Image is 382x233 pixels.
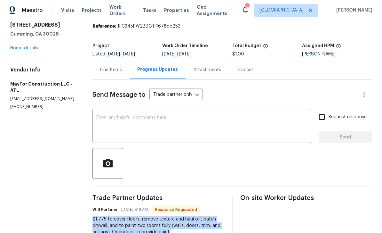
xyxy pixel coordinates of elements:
[232,52,244,56] span: $1.00
[92,44,109,48] h5: Project
[92,195,224,201] span: Trade Partner Updates
[197,4,234,17] span: Geo Assignments
[236,67,254,73] div: Invoices
[10,96,77,102] p: [EMAIL_ADDRESS][DOMAIN_NAME]
[92,23,372,29] div: 1FC345PW2BDGT-1678db253
[232,44,261,48] h5: Total Budget
[109,4,135,17] span: Work Orders
[177,52,191,56] span: [DATE]
[10,81,77,94] h5: MayFor Construction LLC - ATL
[121,206,148,213] span: [DATE] 7:19 AM
[240,195,372,201] span: On-site Worker Updates
[152,206,200,213] span: Response Requested
[164,7,189,13] span: Properties
[100,67,122,73] div: Line Items
[92,52,135,56] span: Listed
[10,22,77,28] h2: [STREET_ADDRESS]
[22,7,43,13] span: Maestro
[329,114,367,121] span: Request response
[143,8,156,12] span: Tasks
[162,44,208,48] h5: Work Order Timeline
[334,7,372,13] span: [PERSON_NAME]
[149,90,203,100] div: Trade partner only
[107,52,120,56] span: [DATE]
[162,52,176,56] span: [DATE]
[10,67,77,73] h4: Vendor Info
[10,31,77,37] h5: Cumming, GA 30028
[92,206,117,213] h6: Will Fortune
[10,46,38,50] a: Home details
[259,7,304,13] span: [GEOGRAPHIC_DATA]
[107,52,135,56] span: -
[245,4,249,10] div: 149
[137,66,178,73] div: Progress Updates
[82,7,102,13] span: Projects
[162,52,191,56] span: -
[336,44,341,52] span: The hpm assigned to this work order.
[302,44,334,48] h5: Assigned HPM
[92,24,116,29] b: Reference:
[302,52,372,56] div: [PERSON_NAME]
[10,104,77,110] p: [PHONE_NUMBER]
[122,52,135,56] span: [DATE]
[263,44,268,52] span: The total cost of line items that have been proposed by Opendoor. This sum includes line items th...
[61,7,74,13] span: Visits
[92,92,146,98] span: Send Message to
[193,67,221,73] div: Attachments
